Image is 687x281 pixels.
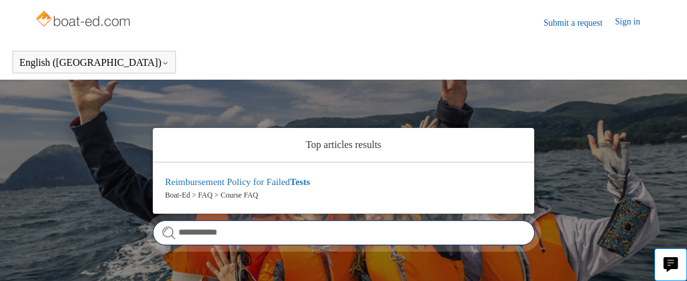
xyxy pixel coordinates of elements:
a: Submit a request [544,16,615,29]
zd-autocomplete-header: Top articles results [153,128,535,162]
zd-autocomplete-breadcrumbs-multibrand: Boat-Ed > FAQ > Course FAQ [165,189,522,201]
em: Tests [290,177,310,187]
button: Live chat [654,248,687,281]
button: English ([GEOGRAPHIC_DATA]) [19,57,169,68]
a: Sign in [615,15,653,30]
zd-autocomplete-title-multibrand: Suggested result 1 Reimbursement Policy for Failed Tests [165,177,311,189]
input: Search [153,220,535,245]
img: Boat-Ed Help Center home page [34,8,134,33]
